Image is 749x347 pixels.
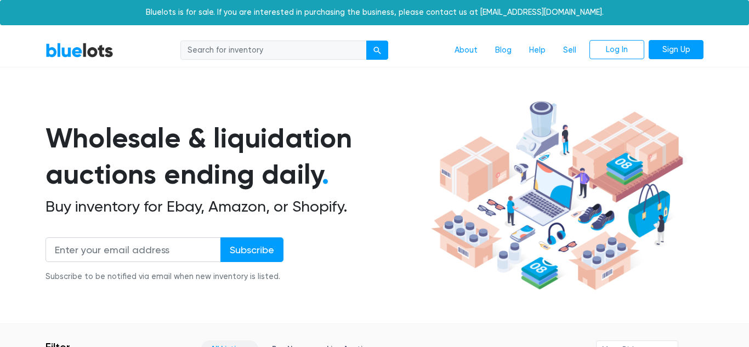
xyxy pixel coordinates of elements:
[446,40,486,61] a: About
[589,40,644,60] a: Log In
[46,237,221,262] input: Enter your email address
[46,197,427,216] h2: Buy inventory for Ebay, Amazon, or Shopify.
[649,40,703,60] a: Sign Up
[322,158,329,191] span: .
[46,120,427,193] h1: Wholesale & liquidation auctions ending daily
[180,41,367,60] input: Search for inventory
[220,237,283,262] input: Subscribe
[486,40,520,61] a: Blog
[554,40,585,61] a: Sell
[46,271,283,283] div: Subscribe to be notified via email when new inventory is listed.
[46,42,114,58] a: BlueLots
[427,96,687,295] img: hero-ee84e7d0318cb26816c560f6b4441b76977f77a177738b4e94f68c95b2b83dbb.png
[520,40,554,61] a: Help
